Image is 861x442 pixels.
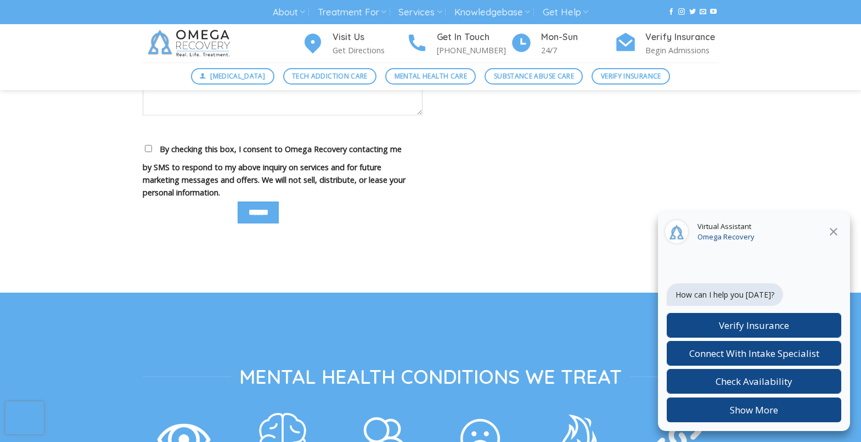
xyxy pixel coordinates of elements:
[302,30,406,57] a: Visit Us Get Directions
[283,68,377,85] a: Tech Addiction Care
[541,44,615,57] p: 24/7
[668,8,674,16] a: Follow on Facebook
[318,2,386,23] a: Treatment For
[700,8,706,16] a: Send us an email
[601,71,661,81] span: Verify Insurance
[406,30,510,57] a: Get In Touch [PHONE_NUMBER]
[543,2,588,23] a: Get Help
[615,30,719,57] a: Verify Insurance Begin Admissions
[678,8,685,16] a: Follow on Instagram
[437,44,510,57] p: [PHONE_NUMBER]
[145,145,152,152] input: By checking this box, I consent to Omega Recovery contacting me by SMS to respond to my above inq...
[273,2,305,23] a: About
[395,71,467,81] span: Mental Health Care
[710,8,717,16] a: Follow on YouTube
[541,30,615,44] h4: Mon-Sun
[239,364,622,389] span: Mental Health Conditions We Treat
[689,8,696,16] a: Follow on Twitter
[494,71,574,81] span: Substance Abuse Care
[191,68,274,85] a: [MEDICAL_DATA]
[485,68,583,85] a: Substance Abuse Care
[292,71,368,81] span: Tech Addiction Care
[454,2,530,23] a: Knowledgebase
[143,24,239,63] img: Omega Recovery
[385,68,476,85] a: Mental Health Care
[645,44,719,57] p: Begin Admissions
[143,144,406,198] span: By checking this box, I consent to Omega Recovery contacting me by SMS to respond to my above inq...
[437,30,510,44] h4: Get In Touch
[398,2,442,23] a: Services
[210,71,265,81] span: [MEDICAL_DATA]
[592,68,670,85] a: Verify Insurance
[333,44,406,57] p: Get Directions
[645,30,719,44] h4: Verify Insurance
[333,30,406,44] h4: Visit Us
